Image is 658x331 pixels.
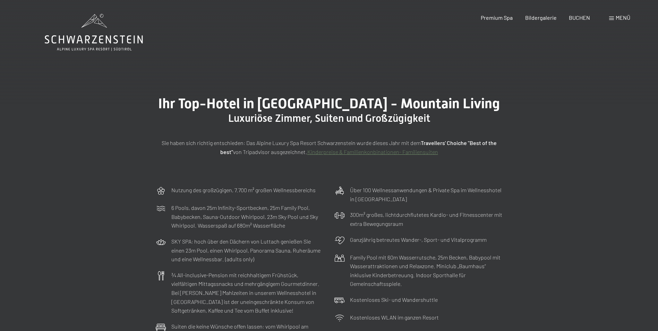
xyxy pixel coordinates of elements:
[156,138,503,156] p: Sie haben sich richtig entschieden: Das Alpine Luxury Spa Resort Schwarzenstein wurde dieses Jahr...
[228,112,430,124] span: Luxuriöse Zimmer, Suiten und Großzügigkeit
[307,148,438,155] a: Kinderpreise & Familienkonbinationen- Familiensuiten
[525,14,557,21] a: Bildergalerie
[616,14,630,21] span: Menü
[350,210,503,228] p: 300m² großes, lichtdurchflutetes Kardio- und Fitnesscenter mit extra Bewegungsraum
[350,295,438,304] p: Kostenloses Ski- und Wandershuttle
[158,95,500,112] span: Ihr Top-Hotel in [GEOGRAPHIC_DATA] - Mountain Living
[350,313,439,322] p: Kostenloses WLAN im ganzen Resort
[171,186,316,195] p: Nutzung des großzügigen, 7.700 m² großen Wellnessbereichs
[481,14,513,21] a: Premium Spa
[220,139,497,155] strong: Travellers' Choiche "Best of the best"
[171,237,324,264] p: SKY SPA: hoch über den Dächern von Luttach genießen Sie einen 23m Pool, einen Whirlpool, Panorama...
[171,271,324,315] p: ¾ All-inclusive-Pension mit reichhaltigem Frühstück, vielfältigen Mittagssnacks und mehrgängigem ...
[569,14,590,21] a: BUCHEN
[350,253,503,288] p: Family Pool mit 60m Wasserrutsche, 25m Becken, Babypool mit Wasserattraktionen und Relaxzone. Min...
[171,203,324,230] p: 6 Pools, davon 25m Infinity-Sportbecken, 25m Family Pool, Babybecken, Sauna-Outdoor Whirlpool, 23...
[350,235,487,244] p: Ganzjährig betreutes Wander-, Sport- und Vitalprogramm
[350,186,503,203] p: Über 100 Wellnessanwendungen & Private Spa im Wellnesshotel in [GEOGRAPHIC_DATA]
